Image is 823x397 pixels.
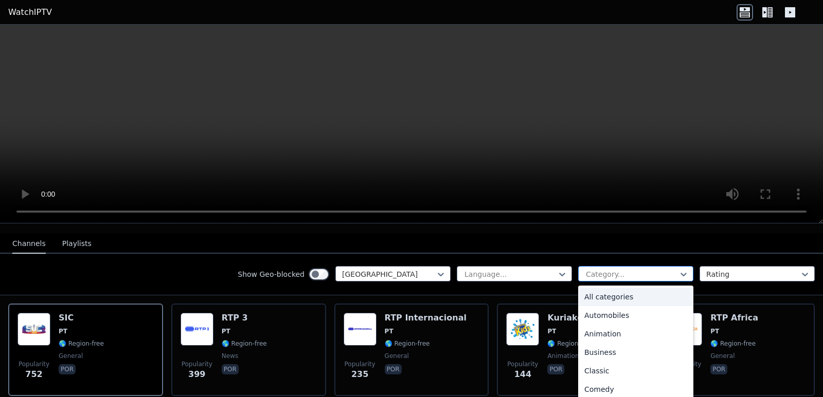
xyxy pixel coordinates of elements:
[578,362,693,380] div: Classic
[385,339,430,348] span: 🌎 Region-free
[59,364,76,374] p: por
[17,313,50,346] img: SIC
[547,327,556,335] span: PT
[59,313,104,323] h6: SIC
[710,364,727,374] p: por
[547,339,593,348] span: 🌎 Region-free
[25,368,42,381] span: 752
[507,360,538,368] span: Popularity
[222,327,230,335] span: PT
[222,364,239,374] p: por
[182,360,212,368] span: Popularity
[12,234,46,254] button: Channels
[19,360,49,368] span: Popularity
[514,368,531,381] span: 144
[59,352,83,360] span: general
[506,313,539,346] img: Kuriakos Kids
[238,269,305,279] label: Show Geo-blocked
[578,306,693,325] div: Automobiles
[578,343,693,362] div: Business
[385,327,393,335] span: PT
[222,313,267,323] h6: RTP 3
[222,339,267,348] span: 🌎 Region-free
[345,360,375,368] span: Popularity
[547,352,579,360] span: animation
[181,313,213,346] img: RTP 3
[710,327,719,335] span: PT
[710,352,735,360] span: general
[385,313,467,323] h6: RTP Internacional
[385,364,402,374] p: por
[578,288,693,306] div: All categories
[578,325,693,343] div: Animation
[710,313,758,323] h6: RTP Africa
[222,352,238,360] span: news
[351,368,368,381] span: 235
[8,6,52,18] a: WatchIPTV
[188,368,205,381] span: 399
[385,352,409,360] span: general
[710,339,756,348] span: 🌎 Region-free
[59,339,104,348] span: 🌎 Region-free
[59,327,67,335] span: PT
[344,313,377,346] img: RTP Internacional
[62,234,92,254] button: Playlists
[547,364,564,374] p: por
[547,313,629,323] h6: Kuriakos Kids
